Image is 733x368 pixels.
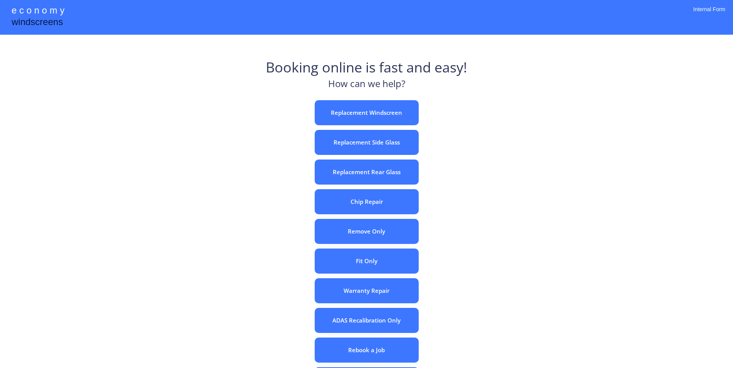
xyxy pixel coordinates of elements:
[315,130,419,155] button: Replacement Side Glass
[315,189,419,214] button: Chip Repair
[266,58,467,77] div: Booking online is fast and easy!
[315,338,419,363] button: Rebook a Job
[315,249,419,274] button: Fit Only
[315,219,419,244] button: Remove Only
[328,77,405,94] div: How can we help?
[315,308,419,333] button: ADAS Recalibration Only
[12,4,64,18] div: e c o n o m y
[12,15,63,30] div: windscreens
[693,6,725,23] div: Internal Form
[315,160,419,185] button: Replacement Rear Glass
[315,100,419,125] button: Replacement Windscreen
[315,278,419,303] button: Warranty Repair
